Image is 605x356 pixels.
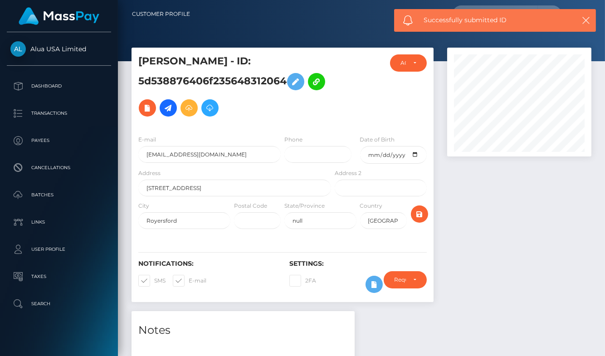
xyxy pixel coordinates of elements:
p: Batches [10,188,107,202]
span: Successfully submitted ID [424,15,569,25]
p: Cancellations [10,161,107,175]
span: Alua USA Limited [7,45,111,53]
p: User Profile [10,243,107,256]
img: Alua USA Limited [10,41,26,57]
img: MassPay Logo [19,7,99,25]
p: Links [10,215,107,229]
p: Transactions [10,107,107,120]
p: Taxes [10,270,107,283]
p: Search [10,297,107,311]
p: Payees [10,134,107,147]
p: Dashboard [10,79,107,93]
